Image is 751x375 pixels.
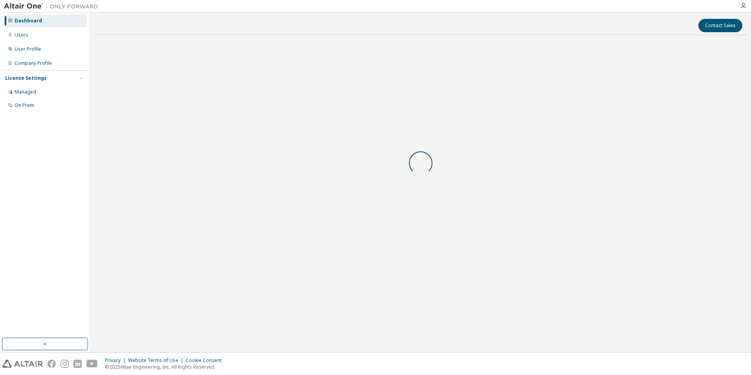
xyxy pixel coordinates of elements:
[4,2,102,10] img: Altair One
[15,32,28,38] div: Users
[105,357,128,364] div: Privacy
[105,364,226,370] p: © 2025 Altair Engineering, Inc. All Rights Reserved.
[15,102,34,108] div: On Prem
[15,60,52,66] div: Company Profile
[86,360,98,368] img: youtube.svg
[186,357,226,364] div: Cookie Consent
[48,360,56,368] img: facebook.svg
[15,89,36,95] div: Managed
[698,19,742,32] button: Contact Sales
[2,360,43,368] img: altair_logo.svg
[15,46,41,52] div: User Profile
[15,18,42,24] div: Dashboard
[128,357,186,364] div: Website Terms of Use
[60,360,69,368] img: instagram.svg
[73,360,82,368] img: linkedin.svg
[5,75,47,81] div: License Settings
